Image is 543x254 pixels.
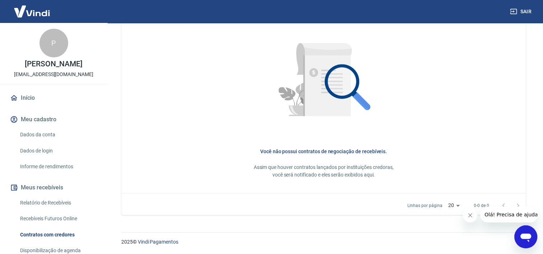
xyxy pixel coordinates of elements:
div: P [39,29,68,57]
button: Meu cadastro [9,112,99,127]
a: Vindi Pagamentos [138,239,178,245]
button: Meus recebíveis [9,180,99,196]
iframe: Botão para abrir a janela de mensagens [514,225,537,248]
a: Contratos com credores [17,227,99,242]
p: [PERSON_NAME] [25,60,82,68]
iframe: Fechar mensagem [463,208,477,222]
p: [EMAIL_ADDRESS][DOMAIN_NAME] [14,71,93,78]
iframe: Mensagem da empresa [480,207,537,222]
p: 0-0 de 0 [474,202,489,209]
h6: Você não possui contratos de negociação de recebíveis. [133,148,514,155]
span: Assim que houver contratos lançados por instituições credoras, você será notificado e eles serão ... [254,164,394,178]
a: Dados de login [17,144,99,158]
p: Linhas por página [407,202,442,209]
a: Início [9,90,99,106]
a: Dados da conta [17,127,99,142]
img: Vindi [9,0,55,22]
span: Olá! Precisa de ajuda? [4,5,60,11]
a: Informe de rendimentos [17,159,99,174]
a: Recebíveis Futuros Online [17,211,99,226]
div: 20 [445,200,462,211]
img: Nenhum item encontrado [261,19,387,145]
button: Sair [509,5,534,18]
a: Relatório de Recebíveis [17,196,99,210]
p: 2025 © [121,238,526,246]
